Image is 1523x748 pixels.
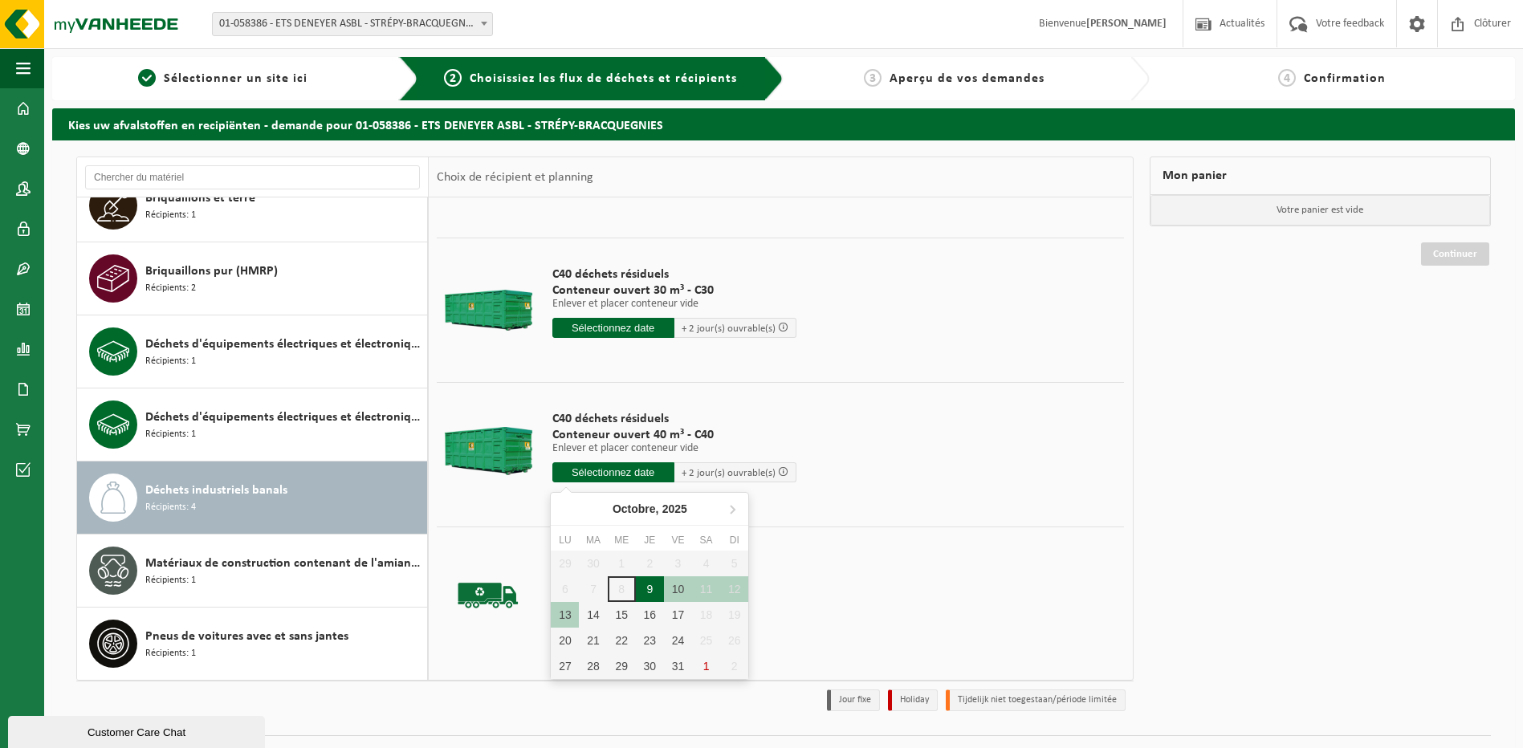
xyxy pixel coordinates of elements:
[551,532,579,548] div: Lu
[145,646,196,661] span: Récipients: 1
[890,72,1045,85] span: Aperçu de vos demandes
[77,461,428,535] button: Déchets industriels banals Récipients: 4
[551,653,579,679] div: 27
[77,169,428,242] button: Briquaillons et terre Récipients: 1
[636,628,664,653] div: 23
[77,388,428,461] button: Déchets d'équipements électriques et électroniques : télévisions, moniteurs Récipients: 1
[1304,72,1386,85] span: Confirmation
[827,689,880,711] li: Jour fixe
[552,266,796,283] span: C40 déchets résiduels
[888,689,938,711] li: Holiday
[145,335,423,354] span: Déchets d'équipements électriques et électroniques - gros produits blancs (ménagers)
[145,573,196,588] span: Récipients: 1
[662,503,687,514] i: 2025
[946,689,1126,711] li: Tijdelijk niet toegestaan/période limitée
[552,318,674,338] input: Sélectionnez date
[145,627,348,646] span: Pneus de voitures avec et sans jantes
[444,69,462,87] span: 2
[551,602,579,628] div: 13
[145,208,196,223] span: Récipients: 1
[77,242,428,315] button: Briquaillons pur (HMRP) Récipients: 2
[608,653,636,679] div: 29
[636,653,664,679] div: 30
[85,165,420,189] input: Chercher du matériel
[606,496,694,522] div: Octobre,
[213,13,492,35] span: 01-058386 - ETS DENEYER ASBL - STRÉPY-BRACQUEGNIES
[145,500,196,515] span: Récipients: 4
[145,354,196,369] span: Récipients: 1
[552,299,796,310] p: Enlever et placer conteneur vide
[664,628,692,653] div: 24
[145,481,287,500] span: Déchets industriels banals
[664,532,692,548] div: Ve
[145,408,423,427] span: Déchets d'équipements électriques et électroniques : télévisions, moniteurs
[682,468,776,478] span: + 2 jour(s) ouvrable(s)
[1150,157,1492,195] div: Mon panier
[579,532,607,548] div: Ma
[77,535,428,608] button: Matériaux de construction contenant de l'amiante lié au ciment (non friable) Récipients: 1
[8,713,268,748] iframe: chat widget
[664,576,692,602] div: 10
[145,554,423,573] span: Matériaux de construction contenant de l'amiante lié au ciment (non friable)
[552,283,796,299] span: Conteneur ouvert 30 m³ - C30
[552,427,796,443] span: Conteneur ouvert 40 m³ - C40
[664,653,692,679] div: 31
[720,532,748,548] div: Di
[77,608,428,680] button: Pneus de voitures avec et sans jantes Récipients: 1
[552,443,796,454] p: Enlever et placer conteneur vide
[552,411,796,427] span: C40 déchets résiduels
[552,462,674,482] input: Sélectionnez date
[608,602,636,628] div: 15
[470,72,737,85] span: Choisissiez les flux de déchets et récipients
[608,628,636,653] div: 22
[60,69,386,88] a: 1Sélectionner un site ici
[636,576,664,602] div: 9
[682,323,776,334] span: + 2 jour(s) ouvrable(s)
[77,315,428,388] button: Déchets d'équipements électriques et électroniques - gros produits blancs (ménagers) Récipients: 1
[52,108,1515,140] h2: Kies uw afvalstoffen en recipiënten - demande pour 01-058386 - ETS DENEYER ASBL - STRÉPY-BRACQUEG...
[164,72,307,85] span: Sélectionner un site ici
[636,602,664,628] div: 16
[1086,18,1167,30] strong: [PERSON_NAME]
[429,157,601,197] div: Choix de récipient et planning
[551,628,579,653] div: 20
[145,189,255,208] span: Briquaillons et terre
[664,602,692,628] div: 17
[1150,195,1491,226] p: Votre panier est vide
[579,602,607,628] div: 14
[636,532,664,548] div: Je
[212,12,493,36] span: 01-058386 - ETS DENEYER ASBL - STRÉPY-BRACQUEGNIES
[579,628,607,653] div: 21
[864,69,882,87] span: 3
[1421,242,1489,266] a: Continuer
[145,281,196,296] span: Récipients: 2
[1278,69,1296,87] span: 4
[138,69,156,87] span: 1
[579,653,607,679] div: 28
[692,532,720,548] div: Sa
[145,427,196,442] span: Récipients: 1
[145,262,278,281] span: Briquaillons pur (HMRP)
[608,532,636,548] div: Me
